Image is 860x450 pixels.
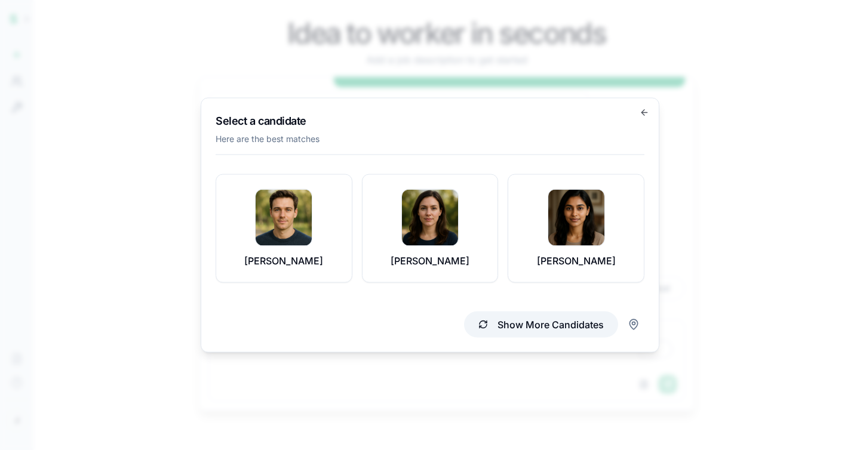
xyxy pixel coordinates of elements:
[623,314,644,335] button: Filter by region
[216,113,644,130] h2: Select a candidate
[216,133,644,145] p: Here are the best matches
[391,254,469,268] p: [PERSON_NAME]
[402,190,458,246] img: Paisley Allen
[256,190,312,246] img: Eric Mendes
[464,312,618,338] button: Show More Candidates
[244,254,323,268] p: [PERSON_NAME]
[537,254,616,268] p: [PERSON_NAME]
[548,190,604,246] img: Zara Popov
